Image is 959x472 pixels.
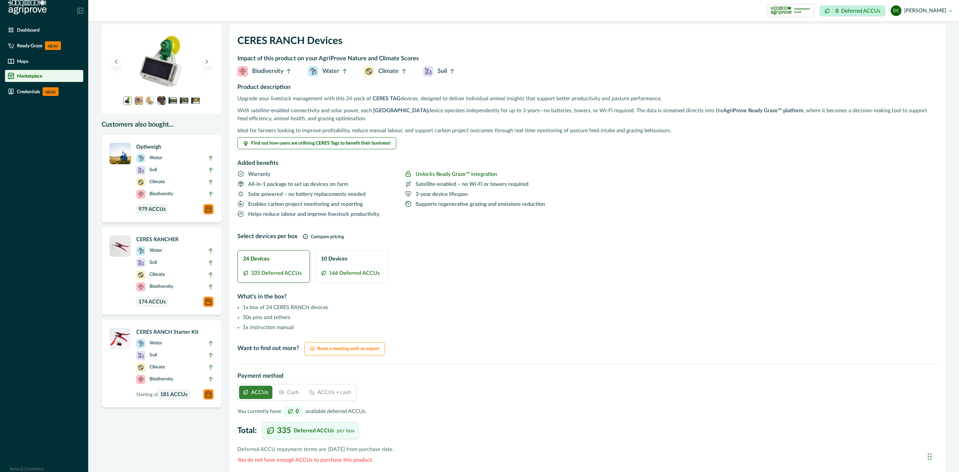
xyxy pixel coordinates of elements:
p: Cash [287,388,299,396]
li: 1x box of 24 CERES RANCH devices [243,303,443,311]
p: Solar powered – no battery replacements needed [248,190,366,198]
a: Dashboard [5,24,83,36]
p: Customers also bought... [102,120,221,130]
strong: CERES TAG [373,96,401,101]
img: A screenshot of the Ready Graze application showing a 3D map of animal positions [168,96,177,105]
p: NEW! [45,41,61,50]
img: A box of CERES RANCH devices [146,96,155,105]
p: 0 [835,8,838,14]
p: Biodiversity [150,191,173,198]
img: certification logo [771,5,792,16]
li: 1x instruction manual [243,323,443,331]
p: Biodiversity [252,67,283,76]
a: Terms & Conditions [9,467,44,471]
p: Dashboard [17,27,40,33]
button: dylan cronje[PERSON_NAME] [891,3,952,19]
p: Deferred ACCU repayment terms are [DATE] from purchase date. [237,445,394,453]
p: Supports regenerative grazing and emissions reduction [416,200,545,208]
p: NEW! [43,87,59,96]
button: Book a meeting with an expert [304,342,385,355]
button: Next image [203,56,211,68]
p: Climate [150,364,165,371]
p: Deferred ACCUs [294,428,334,433]
p: Water [150,340,162,347]
label: Total: [237,425,257,437]
p: CERES RANCH Starter Kit [136,328,213,336]
p: Satellite-enabled – no Wi-Fi or towers required [416,180,528,188]
p: Enables carbon project monitoring and reporting [248,200,363,208]
p: 0 [296,407,299,415]
button: certification logoIndependent Audit [768,4,814,17]
p: CERES RANCHER [136,236,213,243]
a: Ready GrazeNEW! [5,39,83,53]
p: Soil [438,67,447,76]
p: Independent Audit [794,7,811,14]
p: Credentials [17,89,40,94]
p: Climate [150,179,165,186]
p: Soil [150,352,157,359]
span: 181 ACCUs [160,390,187,398]
h2: Added benefits [237,152,938,170]
img: A single CERES RANCH device [110,32,213,91]
p: ACCUs + cash [317,388,351,396]
p: Want to find out more? [237,344,299,353]
button: Find out how users are utilising CERES Tags to benefit their business! [237,137,396,149]
p: Warranty [248,170,270,178]
p: Biodiversity [150,283,173,290]
span: Deferred ACCUs [261,269,302,277]
p: Water [150,247,162,254]
p: Water [150,155,162,162]
p: Starting at [136,389,190,399]
img: A CERES RANCH applicator device [110,328,131,349]
p: Climate [150,271,165,278]
span: 335 [251,269,260,277]
p: You currently have [237,407,281,415]
h1: CERES RANCH Devices [237,32,938,54]
span: 174 ACCUs [139,298,166,306]
p: available deferred ACCUs. [305,407,367,415]
span: Deferred ACCUs [339,269,380,277]
img: A CERES RANCH device applied to the ear of a cow [157,96,166,105]
p: Marketplace [17,73,42,79]
p: Upgrade your livestock management with this 24-pack of devices, designed to deliver individual an... [237,95,938,103]
p: 3-year device lifespan [416,190,468,198]
p: Deferred ACCUs [841,8,880,13]
li: 50x pins and tethers [243,313,443,321]
img: A single CERES RANCH device [110,143,131,164]
p: Climate [378,67,399,76]
span: 979 ACCUs [139,205,166,213]
div: Drag [928,447,932,467]
p: Unlocks Ready Graze™ integration [416,170,497,178]
h2: Product description [237,83,938,95]
a: CredentialsNEW! [5,85,83,99]
p: Ideal for farmers looking to improve profitability, reduce manual labour, and support carbon proj... [237,127,938,135]
p: Maps [17,59,28,64]
p: ACCUs [251,388,268,396]
img: A screenshot of the Ready Graze application showing a heatmap of grazing activity [180,96,188,105]
img: A hand holding a CERES RANCH device [135,96,143,105]
p: Soil [150,259,157,266]
h2: What’s in the box? [237,283,938,303]
h2: Payment method [237,372,938,384]
h2: Select devices per box [237,233,297,240]
strong: [GEOGRAPHIC_DATA] [373,108,428,113]
p: With satellite-enabled connectivity and solar power, each device operates independently for up to... [237,107,938,123]
img: A single CERES RANCH device [123,96,132,105]
iframe: Chat Widget [926,440,959,472]
p: You do not have enough ACCUs to purchase this product. [237,453,938,472]
button: Compare pricing [303,230,344,243]
strong: AgriProve Ready Graze™ platform [723,108,803,113]
img: A CERES RANCHER APPLICATOR [110,236,131,257]
h2: 10 Devices [321,256,382,262]
h2: Impact of this product on your AgriProve Nature and Climate Scores [237,54,938,66]
p: Water [322,67,339,76]
span: Find out how users are utilising CERES Tags to benefit their business! [251,141,391,146]
img: A screenshot of the Ready Graze application showing a paddock layout [191,96,200,105]
p: Soil [150,167,157,174]
p: Helps reduce labour and improve livestock productivity [248,210,379,218]
p: Biodiversity [150,376,173,383]
p: All-in-1 package to set up devices on farm [248,180,348,188]
span: 166 [329,269,338,277]
p: Ready Graze [17,43,42,48]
